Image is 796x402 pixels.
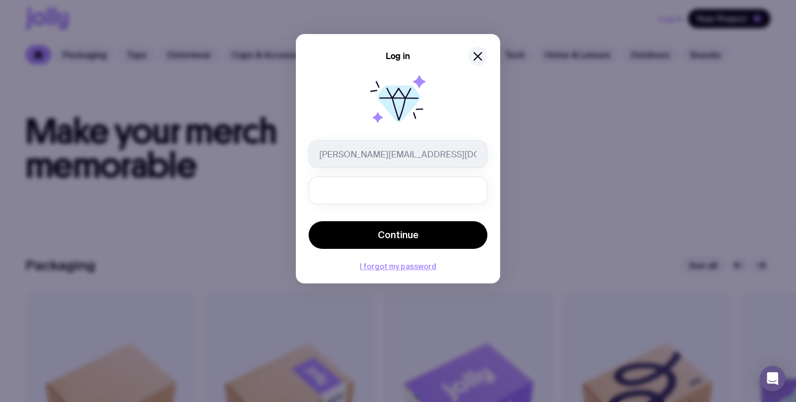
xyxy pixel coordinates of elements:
div: Open Intercom Messenger [760,366,785,391]
h5: Log in [386,51,410,62]
input: you@email.com [309,140,487,168]
span: Continue [378,229,419,241]
button: Continue [309,221,487,249]
button: I forgot my password [360,262,436,271]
